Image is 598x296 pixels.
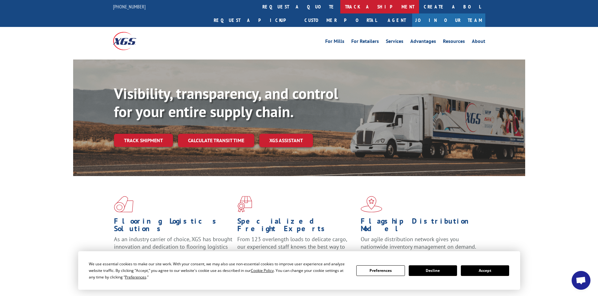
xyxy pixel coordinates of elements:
[361,236,476,250] span: Our agile distribution network gives you nationwide inventory management on demand.
[209,13,300,27] a: Request a pickup
[412,13,485,27] a: Join Our Team
[114,196,133,212] img: xgs-icon-total-supply-chain-intelligence-red
[251,268,274,273] span: Cookie Policy
[381,13,412,27] a: Agent
[461,265,509,276] button: Accept
[125,274,146,280] span: Preferences
[472,39,485,46] a: About
[113,3,146,10] a: [PHONE_NUMBER]
[356,265,405,276] button: Preferences
[361,196,382,212] img: xgs-icon-flagship-distribution-model-red
[89,261,349,280] div: We use essential cookies to make our site work. With your consent, we may also use non-essential ...
[259,134,313,147] a: XGS ASSISTANT
[114,84,338,121] b: Visibility, transparency, and control for your entire supply chain.
[410,39,436,46] a: Advantages
[351,39,379,46] a: For Retailers
[237,217,356,236] h1: Specialized Freight Experts
[572,271,590,290] a: Open chat
[443,39,465,46] a: Resources
[178,134,254,147] a: Calculate transit time
[361,217,479,236] h1: Flagship Distribution Model
[325,39,344,46] a: For Mills
[386,39,403,46] a: Services
[114,236,232,258] span: As an industry carrier of choice, XGS has brought innovation and dedication to flooring logistics...
[114,217,233,236] h1: Flooring Logistics Solutions
[78,251,520,290] div: Cookie Consent Prompt
[237,196,252,212] img: xgs-icon-focused-on-flooring-red
[237,236,356,263] p: From 123 overlength loads to delicate cargo, our experienced staff knows the best way to move you...
[114,134,173,147] a: Track shipment
[409,265,457,276] button: Decline
[300,13,381,27] a: Customer Portal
